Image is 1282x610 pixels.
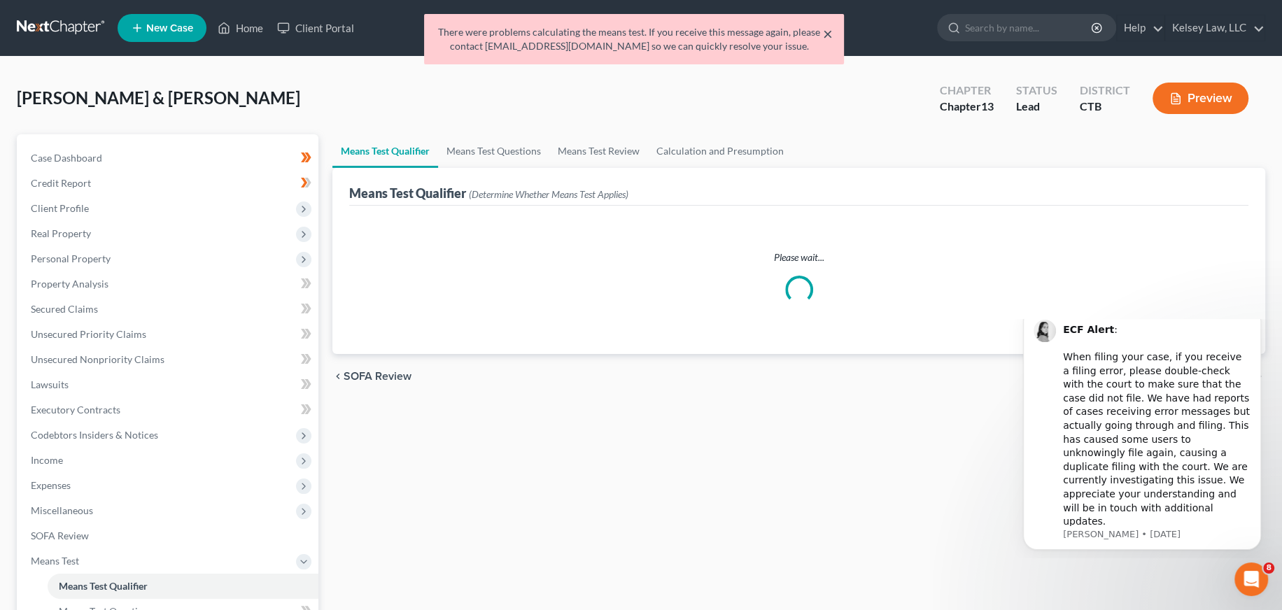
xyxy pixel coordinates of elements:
a: Calculation and Presumption [648,134,792,168]
span: Help [222,471,244,481]
div: Amendments [29,336,234,351]
a: Means Test Review [549,134,648,168]
span: 8 [1263,562,1274,574]
span: Executory Contracts [31,404,120,416]
span: Case Dashboard [31,152,102,164]
span: [PERSON_NAME] & [PERSON_NAME] [17,87,300,108]
span: Income [31,454,63,466]
b: ECF Alert [61,5,112,16]
span: Messages [116,471,164,481]
button: Preview [1153,83,1248,114]
span: Search for help [29,238,113,253]
span: Unsecured Nonpriority Claims [31,353,164,365]
span: SOFA Review [31,530,89,541]
span: SOFA Review [344,371,411,382]
span: Real Property [31,227,91,239]
span: Miscellaneous [31,504,93,516]
div: : ​ When filing your case, if you receive a filing error, please double-check with the court to m... [61,4,248,210]
iframe: Intercom live chat [1234,562,1268,596]
div: Status [1016,83,1057,99]
a: Credit Report [20,171,318,196]
a: SOFA Review [20,523,318,548]
button: chevron_left SOFA Review [332,371,411,382]
p: Message from Lindsey, sent 15w ago [61,209,248,222]
span: Means Test [31,555,79,567]
a: Case Dashboard [20,146,318,171]
a: Unsecured Priority Claims [20,322,318,347]
span: Credit Report [31,177,91,189]
div: Attorney's Disclosure of Compensation [20,264,260,290]
button: Messages [93,437,186,492]
span: Property Analysis [31,278,108,290]
a: Means Test Qualifier [332,134,438,168]
div: Statement of Financial Affairs - Payments Made in the Last 90 days [20,290,260,331]
div: Statement of Financial Affairs - Payments Made in the Last 90 days [29,296,234,325]
div: Attorney's Disclosure of Compensation [29,270,234,285]
div: Import and Export Claims [29,362,234,377]
span: Expenses [31,479,71,491]
div: Close [241,22,266,48]
span: Secured Claims [31,303,98,315]
button: Help [187,437,280,492]
button: × [823,25,833,42]
span: 13 [981,99,994,113]
p: Hi there! [28,99,252,123]
div: Amendments [20,331,260,357]
div: Chapter [940,83,994,99]
p: Please wait... [360,250,1237,264]
button: Search for help [20,231,260,259]
img: Profile image for Lindsey [31,1,54,23]
p: How can we help? [28,123,252,147]
span: Means Test Qualifier [59,580,148,592]
span: Lawsuits [31,378,69,390]
div: There were problems calculating the means test. If you receive this message again, please contact... [435,25,833,53]
div: Chapter [940,99,994,115]
a: Property Analysis [20,271,318,297]
span: Codebtors Insiders & Notices [31,429,158,441]
a: Lawsuits [20,372,318,397]
div: Import and Export Claims [20,357,260,383]
a: Executory Contracts [20,397,318,423]
div: Send us a messageWe typically reply in a few hours [14,164,266,218]
img: Profile image for James [137,22,165,50]
a: Means Test Questions [438,134,549,168]
img: Profile image for Lindsey [164,22,192,50]
span: Personal Property [31,253,111,264]
a: Means Test Qualifier [48,574,318,599]
div: CTB [1080,99,1130,115]
span: (Determine Whether Means Test Applies) [469,188,628,200]
i: chevron_left [332,371,344,382]
div: We typically reply in a few hours [29,191,234,206]
a: Secured Claims [20,297,318,322]
span: Unsecured Priority Claims [31,328,146,340]
div: Lead [1016,99,1057,115]
img: logo [28,31,109,44]
div: District [1080,83,1130,99]
span: Client Profile [31,202,89,214]
a: Unsecured Nonpriority Claims [20,347,318,372]
span: Home [31,471,62,481]
iframe: Intercom notifications message [1002,319,1282,558]
img: Profile image for Emma [190,22,218,50]
div: Means Test Qualifier [349,185,628,201]
div: Send us a message [29,176,234,191]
